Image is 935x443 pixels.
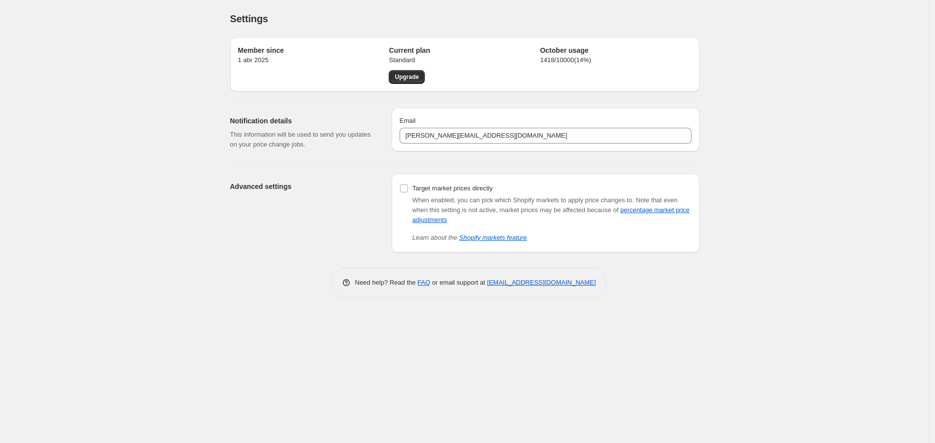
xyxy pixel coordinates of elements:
[417,279,430,286] a: FAQ
[395,73,419,81] span: Upgrade
[412,185,493,192] span: Target market prices directly
[238,45,389,55] h2: Member since
[412,196,690,223] span: Note that even when this setting is not active, market prices may be affected because of
[230,13,268,24] span: Settings
[430,279,487,286] span: or email support at
[230,182,376,191] h2: Advanced settings
[355,279,418,286] span: Need help? Read the
[238,55,389,65] p: 1 abr 2025
[389,70,425,84] a: Upgrade
[389,55,540,65] p: Standard
[540,45,691,55] h2: October usage
[459,234,527,241] a: Shopify markets feature
[400,117,416,124] span: Email
[230,116,376,126] h2: Notification details
[230,130,376,149] p: This information will be used to send you updates on your price change jobs.
[540,55,691,65] p: 1418 / 10000 ( 14 %)
[412,196,634,204] span: When enabled, you can pick which Shopify markets to apply price changes to.
[412,234,527,241] i: Learn about the
[487,279,596,286] a: [EMAIL_ADDRESS][DOMAIN_NAME]
[389,45,540,55] h2: Current plan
